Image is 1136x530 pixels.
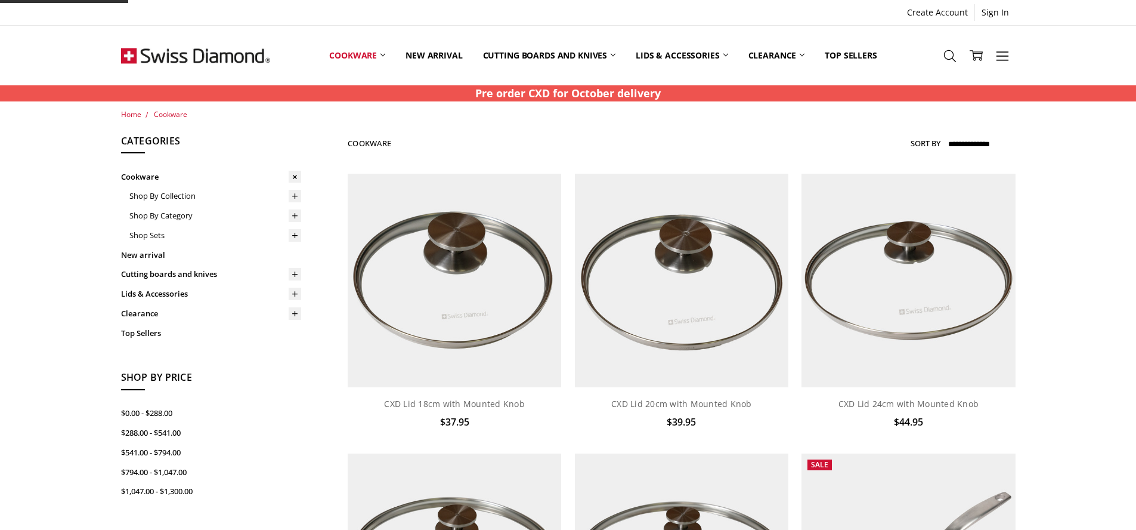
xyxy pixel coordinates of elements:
img: Free Shipping On Every Order [121,26,270,85]
a: New arrival [395,29,472,82]
a: CXD Lid 18cm with Mounted Knob [384,398,525,409]
a: Cookware [319,29,395,82]
a: Cutting boards and knives [121,264,301,284]
a: Create Account [900,4,974,21]
a: CXD Lid 24cm with Mounted Knob [838,398,979,409]
a: Home [121,109,141,119]
a: New arrival [121,245,301,265]
h5: Shop By Price [121,370,301,390]
a: Clearance [738,29,815,82]
a: Lids & Accessories [626,29,738,82]
a: $794.00 - $1,047.00 [121,463,301,482]
a: CXD Lid 20cm with Mounted Knob [611,398,752,409]
a: $541.00 - $794.00 [121,443,301,463]
span: $39.95 [667,415,696,429]
img: CXD Lid 20cm with Mounted Knob [575,174,788,387]
a: $1,047.00 - $1,300.00 [121,482,301,501]
span: $44.95 [894,415,923,429]
a: Top Sellers [121,323,301,343]
span: $37.95 [440,415,469,429]
img: CXD Lid 18cm with Mounted Knob [348,174,561,387]
a: Cookware [121,167,301,187]
a: Top Sellers [815,29,887,82]
h1: Cookware [348,138,391,148]
a: Shop By Collection [129,186,301,206]
strong: Pre order CXD for October delivery [475,86,661,100]
span: Sale [811,460,828,470]
img: CXD Lid 24cm with Mounted Knob [801,174,1015,387]
label: Sort By [911,134,940,153]
a: Lids & Accessories [121,284,301,304]
a: $288.00 - $541.00 [121,423,301,443]
a: Shop By Category [129,206,301,226]
a: Cutting boards and knives [473,29,626,82]
a: Clearance [121,304,301,323]
a: $0.00 - $288.00 [121,403,301,423]
a: Cookware [154,109,187,119]
a: Sign In [975,4,1016,21]
h5: Categories [121,134,301,154]
a: Shop Sets [129,226,301,245]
